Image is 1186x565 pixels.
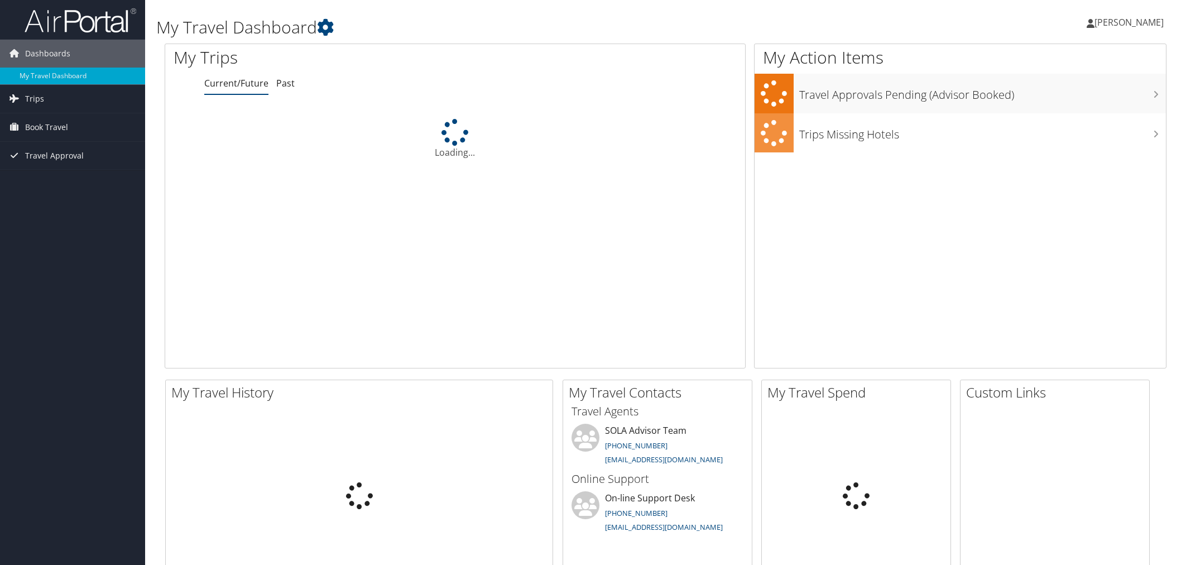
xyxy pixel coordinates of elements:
[156,16,836,39] h1: My Travel Dashboard
[605,454,723,465] a: [EMAIL_ADDRESS][DOMAIN_NAME]
[25,7,136,33] img: airportal-logo.png
[572,471,743,487] h3: Online Support
[25,85,44,113] span: Trips
[1087,6,1175,39] a: [PERSON_NAME]
[966,383,1149,402] h2: Custom Links
[755,74,1166,113] a: Travel Approvals Pending (Advisor Booked)
[276,77,295,89] a: Past
[566,424,749,470] li: SOLA Advisor Team
[165,119,745,159] div: Loading...
[755,46,1166,69] h1: My Action Items
[799,121,1166,142] h3: Trips Missing Hotels
[174,46,495,69] h1: My Trips
[572,404,743,419] h3: Travel Agents
[605,508,668,518] a: [PHONE_NUMBER]
[767,383,950,402] h2: My Travel Spend
[25,113,68,141] span: Book Travel
[755,113,1166,153] a: Trips Missing Hotels
[25,142,84,170] span: Travel Approval
[25,40,70,68] span: Dashboards
[566,491,749,537] li: On-line Support Desk
[1094,16,1164,28] span: [PERSON_NAME]
[605,440,668,451] a: [PHONE_NUMBER]
[569,383,752,402] h2: My Travel Contacts
[605,522,723,532] a: [EMAIL_ADDRESS][DOMAIN_NAME]
[799,82,1166,103] h3: Travel Approvals Pending (Advisor Booked)
[171,383,553,402] h2: My Travel History
[204,77,268,89] a: Current/Future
